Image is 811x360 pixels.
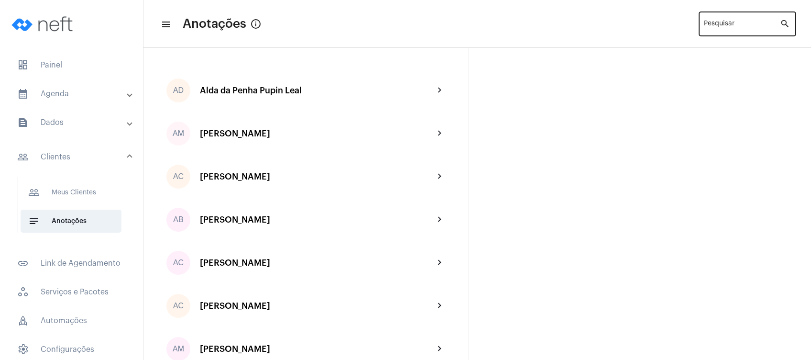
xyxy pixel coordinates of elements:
[200,344,434,354] div: [PERSON_NAME]
[17,59,29,71] span: sidenav icon
[166,208,190,232] div: AB
[17,151,29,163] mat-icon: sidenav icon
[10,309,133,332] span: Automações
[434,214,446,225] mat-icon: chevron_right
[17,258,29,269] mat-icon: sidenav icon
[200,172,434,181] div: [PERSON_NAME]
[434,343,446,355] mat-icon: chevron_right
[6,82,143,105] mat-expansion-panel-header: sidenav iconAgenda
[17,117,29,128] mat-icon: sidenav icon
[434,85,446,96] mat-icon: chevron_right
[166,122,190,146] div: AM
[704,22,780,30] input: Pesquisar
[21,210,121,233] span: Anotações
[17,344,29,355] span: sidenav icon
[6,172,143,246] div: sidenav iconClientes
[780,18,791,30] mat-icon: search
[434,128,446,139] mat-icon: chevron_right
[434,257,446,269] mat-icon: chevron_right
[161,19,170,30] mat-icon: sidenav icon
[10,281,133,304] span: Serviços e Pacotes
[10,252,133,275] span: Link de Agendamento
[8,5,79,43] img: logo-neft-novo-2.png
[17,88,128,100] mat-panel-title: Agenda
[183,16,246,32] span: Anotações
[200,215,434,225] div: [PERSON_NAME]
[10,54,133,77] span: Painel
[200,301,434,311] div: [PERSON_NAME]
[17,315,29,326] span: sidenav icon
[21,181,121,204] span: Meus Clientes
[6,111,143,134] mat-expansion-panel-header: sidenav iconDados
[434,171,446,182] mat-icon: chevron_right
[200,129,434,138] div: [PERSON_NAME]
[166,294,190,318] div: AC
[166,165,190,189] div: AC
[250,18,262,30] mat-icon: info_outlined
[17,286,29,298] span: sidenav icon
[17,117,128,128] mat-panel-title: Dados
[17,151,128,163] mat-panel-title: Clientes
[6,142,143,172] mat-expansion-panel-header: sidenav iconClientes
[17,88,29,100] mat-icon: sidenav icon
[166,251,190,275] div: AC
[166,79,190,102] div: AD
[200,258,434,268] div: [PERSON_NAME]
[434,300,446,312] mat-icon: chevron_right
[28,187,40,198] mat-icon: sidenav icon
[200,86,434,95] div: Alda da Penha Pupin Leal
[28,215,40,227] mat-icon: sidenav icon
